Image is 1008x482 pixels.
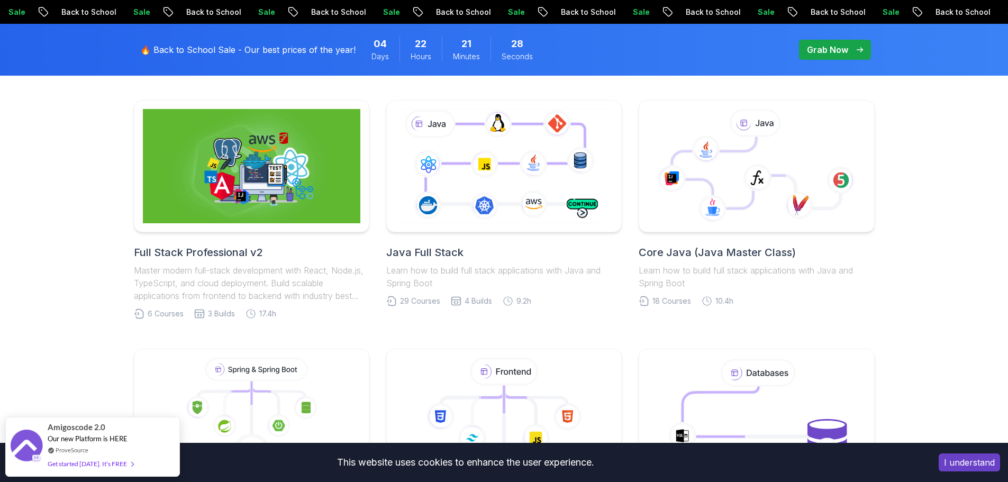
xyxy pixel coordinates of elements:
p: Sale [873,7,907,17]
p: Back to School [302,7,374,17]
span: Hours [411,51,431,62]
span: 4 Days [374,37,387,51]
img: Full Stack Professional v2 [143,109,360,223]
p: Learn how to build full stack applications with Java and Spring Boot [386,264,622,289]
p: Back to School [426,7,498,17]
h2: Core Java (Java Master Class) [639,245,874,260]
p: Grab Now [807,43,848,56]
p: Back to School [52,7,124,17]
a: Java Full StackLearn how to build full stack applications with Java and Spring Boot29 Courses4 Bu... [386,100,622,306]
p: Back to School [926,7,998,17]
span: 9.2h [516,296,531,306]
span: 4 Builds [465,296,492,306]
p: Sale [623,7,657,17]
p: Sale [374,7,407,17]
p: Sale [249,7,283,17]
div: This website uses cookies to enhance the user experience. [8,451,923,474]
span: 21 Minutes [461,37,471,51]
div: Get started [DATE]. It's FREE [48,458,133,470]
p: Back to School [676,7,748,17]
span: Seconds [502,51,533,62]
p: Sale [748,7,782,17]
span: 10.4h [715,296,733,306]
button: Accept cookies [939,453,1000,471]
span: 18 Courses [652,296,691,306]
span: Minutes [453,51,480,62]
span: 3 Builds [208,308,235,319]
p: Back to School [177,7,249,17]
h2: Java Full Stack [386,245,622,260]
span: 28 Seconds [511,37,523,51]
p: Sale [498,7,532,17]
p: Learn how to build full stack applications with Java and Spring Boot [639,264,874,289]
span: 6 Courses [148,308,184,319]
a: Core Java (Java Master Class)Learn how to build full stack applications with Java and Spring Boot... [639,100,874,306]
p: Sale [124,7,158,17]
img: provesource social proof notification image [11,430,42,464]
span: Amigoscode 2.0 [48,421,105,433]
span: 22 Hours [415,37,426,51]
span: Days [371,51,389,62]
a: ProveSource [56,445,88,454]
p: Master modern full-stack development with React, Node.js, TypeScript, and cloud deployment. Build... [134,264,369,302]
p: 🔥 Back to School Sale - Our best prices of the year! [140,43,356,56]
h2: Full Stack Professional v2 [134,245,369,260]
span: 17.4h [259,308,276,319]
span: Our new Platform is HERE [48,434,128,443]
span: 29 Courses [400,296,440,306]
p: Back to School [801,7,873,17]
a: Full Stack Professional v2Full Stack Professional v2Master modern full-stack development with Rea... [134,100,369,319]
p: Back to School [551,7,623,17]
